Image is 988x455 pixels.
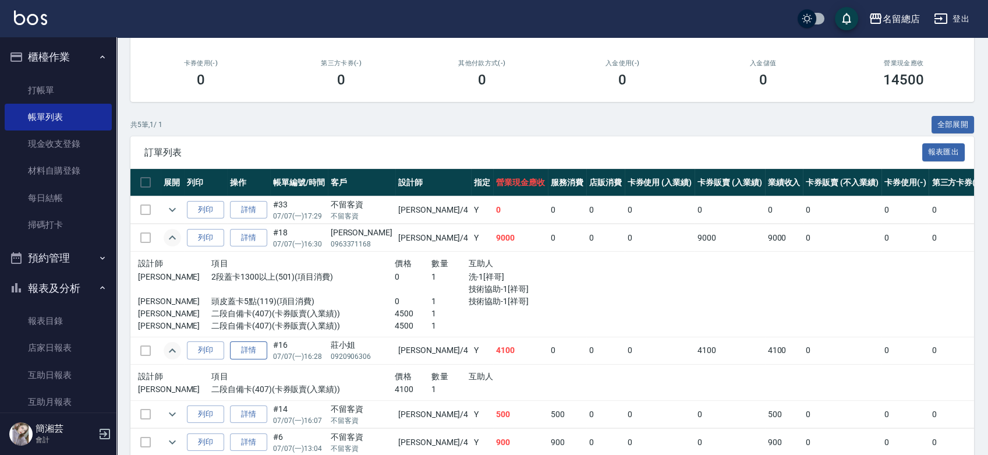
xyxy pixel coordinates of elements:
h3: 0 [759,72,767,88]
td: 0 [803,196,881,224]
h3: 0 [197,72,205,88]
td: 0 [625,224,695,252]
p: [PERSON_NAME] [138,308,211,320]
button: 列印 [187,201,224,219]
div: [PERSON_NAME] [331,227,392,239]
p: 0 [395,271,431,283]
td: Y [471,401,493,428]
img: Logo [14,10,47,25]
span: 項目 [211,259,228,268]
td: 0 [586,224,625,252]
p: 4100 [395,383,431,396]
th: 卡券販賣 (不入業績) [803,169,881,196]
a: 帳單列表 [5,104,112,130]
button: 列印 [187,229,224,247]
button: 登出 [929,8,974,30]
a: 店家日報表 [5,334,112,361]
h3: 14500 [883,72,924,88]
p: 不留客資 [331,211,392,221]
p: 4500 [395,308,431,320]
th: 營業現金應收 [493,169,548,196]
th: 帳單編號/時間 [270,169,328,196]
button: save [835,7,858,30]
button: expand row [164,201,181,218]
td: 0 [586,196,625,224]
a: 詳情 [230,229,267,247]
td: 0 [881,224,929,252]
p: 二段自備卡(407)(卡券販賣(入業績)) [211,383,395,396]
h3: 0 [478,72,486,88]
button: expand row [164,433,181,451]
a: 詳情 [230,341,267,359]
p: 技術協助-1[祥哥] [468,295,578,308]
td: 4100 [765,337,803,364]
p: 2段蓋卡1300以上(501)(項目消費) [211,271,395,283]
td: 0 [548,337,586,364]
a: 報表目錄 [5,308,112,334]
td: 0 [881,196,929,224]
h2: 入金儲值 [707,59,820,67]
td: 0 [548,196,586,224]
td: #16 [270,337,328,364]
a: 每日結帳 [5,185,112,211]
a: 現金收支登錄 [5,130,112,157]
span: 互助人 [468,259,493,268]
td: 0 [881,401,929,428]
a: 互助月報表 [5,389,112,415]
button: 報表及分析 [5,273,112,304]
td: 0 [586,401,625,428]
td: 0 [625,196,695,224]
p: 07/07 (一) 13:04 [273,443,325,454]
p: 0963371168 [331,239,392,249]
p: [PERSON_NAME] [138,295,211,308]
td: #14 [270,401,328,428]
p: 1 [431,383,468,396]
td: 0 [493,196,548,224]
td: #33 [270,196,328,224]
td: 9000 [493,224,548,252]
p: 07/07 (一) 17:29 [273,211,325,221]
a: 掃碼打卡 [5,211,112,238]
button: 名留總店 [864,7,925,31]
a: 詳情 [230,405,267,424]
td: 9000 [765,224,803,252]
p: [PERSON_NAME] [138,320,211,332]
button: 全部展開 [932,116,975,134]
td: Y [471,224,493,252]
h2: 其他付款方式(-) [426,59,539,67]
td: 0 [803,337,881,364]
button: 列印 [187,341,224,359]
th: 客戶 [328,169,395,196]
td: 500 [493,401,548,428]
th: 業績收入 [765,169,803,196]
th: 列印 [184,169,227,196]
td: 0 [625,337,695,364]
td: 9000 [695,224,765,252]
td: 4100 [695,337,765,364]
td: Y [471,337,493,364]
th: 指定 [471,169,493,196]
h5: 簡湘芸 [36,423,95,435]
td: 500 [765,401,803,428]
td: 0 [803,401,881,428]
td: 0 [929,401,985,428]
button: expand row [164,342,181,359]
h2: 第三方卡券(-) [285,59,398,67]
td: [PERSON_NAME] /4 [395,224,471,252]
p: [PERSON_NAME] [138,383,211,396]
th: 卡券使用(-) [881,169,929,196]
button: 報表匯出 [922,143,965,161]
h2: 卡券使用(-) [144,59,257,67]
td: 4100 [493,337,548,364]
td: 0 [765,196,803,224]
p: 07/07 (一) 16:07 [273,415,325,426]
span: 項目 [211,372,228,381]
h3: 0 [618,72,626,88]
div: 名留總店 [883,12,920,26]
span: 互助人 [468,372,493,381]
td: [PERSON_NAME] /4 [395,196,471,224]
td: 0 [586,337,625,364]
td: 0 [548,224,586,252]
p: [PERSON_NAME] [138,271,211,283]
p: 0920906306 [331,351,392,362]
